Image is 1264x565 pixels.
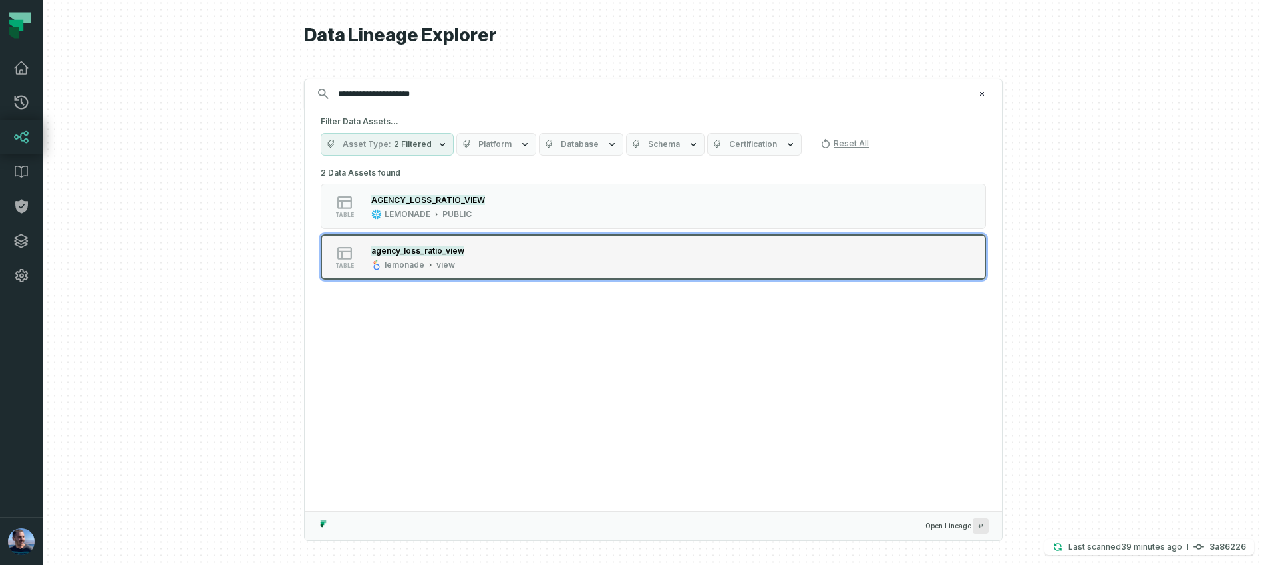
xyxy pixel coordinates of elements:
button: tablelemonadeview [321,234,986,280]
h5: Filter Data Assets... [321,116,986,127]
button: tableLEMONADEPUBLIC [321,184,986,229]
button: Certification [707,133,802,156]
div: 2 Data Assets found [321,164,986,297]
span: table [335,212,354,218]
span: Press ↵ to add a new Data Asset to the graph [973,518,989,534]
button: Clear search query [975,87,989,100]
div: view [436,260,455,270]
div: lemonade [385,260,424,270]
img: avatar of Tal Kurnas [8,528,35,555]
button: Database [539,133,623,156]
button: Last scanned[DATE] 2:45:32 PM3a86226 [1044,539,1254,555]
div: Suggestions [305,164,1002,511]
button: Reset All [815,133,874,154]
span: Platform [478,139,512,150]
button: Asset Type2 Filtered [321,133,454,156]
relative-time: Sep 24, 2025, 2:45 PM EDT [1121,542,1182,552]
span: Database [561,139,599,150]
button: Platform [456,133,536,156]
div: PUBLIC [442,209,472,220]
span: 2 Filtered [394,139,432,150]
h1: Data Lineage Explorer [304,24,1003,47]
span: Certification [729,139,777,150]
button: Schema [626,133,705,156]
span: Schema [648,139,680,150]
p: Last scanned [1068,540,1182,554]
span: table [335,262,354,269]
mark: agency_loss_ratio_view [371,246,464,256]
h4: 3a86226 [1209,543,1246,551]
span: Asset Type [343,139,391,150]
span: Open Lineage [925,518,989,534]
mark: AGENCY_LOSS_RATIO_VIEW [371,195,485,205]
div: LEMONADE [385,209,430,220]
